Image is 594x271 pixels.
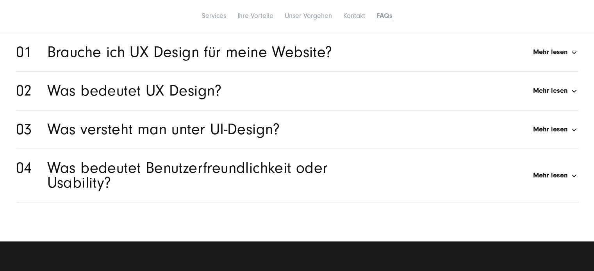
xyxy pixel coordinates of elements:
a: Unser Vorgehen [285,12,332,20]
a: Ihre Vorteile [237,12,273,20]
h2: Brauche ich UX Design für meine Website? [47,45,332,60]
a: Kontakt [343,12,365,20]
h2: Was bedeutet UX Design? [47,83,222,98]
h2: Was bedeutet Benutzerfreundlichkeit oder Usability? [47,161,366,190]
a: Services [202,12,226,20]
h2: Was versteht man unter UI-Design? [47,122,280,137]
a: FAQs [376,12,392,20]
